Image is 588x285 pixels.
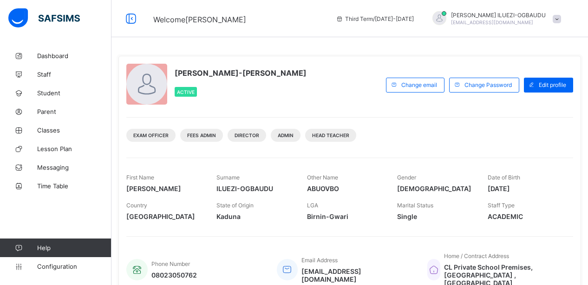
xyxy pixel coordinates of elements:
span: Date of Birth [488,174,520,181]
span: Kaduna [216,212,293,220]
span: Exam Officer [133,133,169,138]
img: safsims [8,8,80,28]
div: VERONICAILUEZI-OGBAUDU [423,11,566,27]
span: Fees Admin [187,133,216,138]
span: ACADEMIC [488,212,564,220]
span: Lesson Plan [37,145,111,152]
span: Help [37,244,111,252]
span: Surname [216,174,240,181]
span: Change email [401,81,437,88]
span: Dashboard [37,52,111,60]
span: ILUEZI-OGBAUDU [216,185,293,192]
span: Other Name [307,174,338,181]
span: DIRECTOR [235,133,259,138]
span: Classes [37,126,111,134]
span: Messaging [37,164,111,171]
span: Single [397,212,473,220]
span: [PERSON_NAME] ILUEZI-OGBAUDU [451,12,546,19]
span: Home / Contract Address [444,252,509,259]
span: ABUOVBO [307,185,383,192]
span: Marital Status [397,202,433,209]
span: [PERSON_NAME]-[PERSON_NAME] [175,68,307,78]
span: session/term information [336,15,414,22]
span: 08023050762 [151,271,197,279]
span: Gender [397,174,416,181]
span: Edit profile [539,81,566,88]
span: Birnin-Gwari [307,212,383,220]
span: [PERSON_NAME] [126,185,203,192]
span: Head Teacher [312,133,349,138]
span: Welcome [PERSON_NAME] [153,15,246,24]
span: State of Origin [216,202,254,209]
span: [GEOGRAPHIC_DATA] [126,212,203,220]
span: Time Table [37,182,111,190]
span: [DEMOGRAPHIC_DATA] [397,185,473,192]
span: [EMAIL_ADDRESS][DOMAIN_NAME] [451,20,533,25]
span: Change Password [464,81,512,88]
span: Country [126,202,147,209]
span: Configuration [37,263,111,270]
span: Parent [37,108,111,115]
span: Active [177,89,195,95]
span: Phone Number [151,260,190,267]
span: First Name [126,174,154,181]
span: [DATE] [488,185,564,192]
span: Admin [278,133,294,138]
span: Email Address [301,257,338,264]
span: Staff [37,71,111,78]
span: Student [37,89,111,97]
span: Staff Type [488,202,515,209]
span: LGA [307,202,318,209]
span: [EMAIL_ADDRESS][DOMAIN_NAME] [301,267,413,283]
